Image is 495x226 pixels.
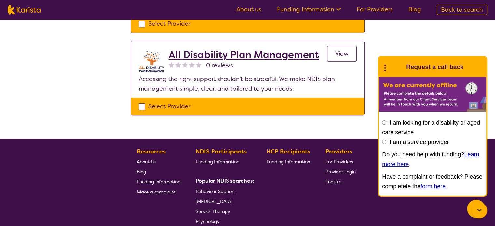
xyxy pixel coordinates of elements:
[437,5,487,15] a: Back to search
[382,119,480,136] label: I am looking for a disability or aged care service
[137,169,146,175] span: Blog
[137,159,156,165] span: About Us
[137,189,176,195] span: Make a complaint
[327,46,357,62] a: View
[139,74,357,94] p: Accessing the right support shouldn’t be stressful. We make NDIS plan management simple, clear, a...
[137,148,166,155] b: Resources
[406,62,463,72] h1: Request a call back
[182,62,188,67] img: nonereviewstar
[382,172,483,191] p: Have a complaint or feedback? Please completete the .
[196,156,252,166] a: Funding Information
[137,156,180,166] a: About Us
[325,177,356,187] a: Enquire
[175,62,181,67] img: nonereviewstar
[8,5,41,15] img: Karista logo
[196,186,252,196] a: Behaviour Support
[196,206,252,216] a: Speech Therapy
[408,6,421,13] a: Blog
[196,196,252,206] a: [MEDICAL_DATA]
[267,148,310,155] b: HCP Recipients
[196,178,254,184] b: Popular NDIS searches:
[196,219,220,224] span: Psychology
[420,183,446,190] a: form here
[169,49,319,60] a: All Disability Plan Management
[189,62,195,67] img: nonereviewstar
[196,159,239,165] span: Funding Information
[389,60,402,73] img: Karista
[379,77,486,112] img: Karista offline chat form to request call back
[196,198,232,204] span: [MEDICAL_DATA]
[139,49,165,74] img: at5vqv0lot2lggohlylh.jpg
[267,156,310,166] a: Funding Information
[137,187,180,197] a: Make a complaint
[196,208,230,214] span: Speech Therapy
[196,188,235,194] span: Behaviour Support
[382,150,483,169] p: Do you need help with funding? .
[325,156,356,166] a: For Providers
[137,179,180,185] span: Funding Information
[196,148,247,155] b: NDIS Participants
[325,179,341,185] span: Enquire
[277,6,341,13] a: Funding Information
[467,200,485,218] button: Channel Menu
[137,166,180,177] a: Blog
[137,177,180,187] a: Funding Information
[325,169,356,175] span: Provider Login
[390,139,449,145] label: I am a service provider
[325,159,353,165] span: For Providers
[325,166,356,177] a: Provider Login
[335,50,349,58] span: View
[325,148,352,155] b: Providers
[169,62,174,67] img: nonereviewstar
[236,6,261,13] a: About us
[196,62,201,67] img: nonereviewstar
[441,6,483,14] span: Back to search
[357,6,393,13] a: For Providers
[206,60,233,70] span: 0 reviews
[267,159,310,165] span: Funding Information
